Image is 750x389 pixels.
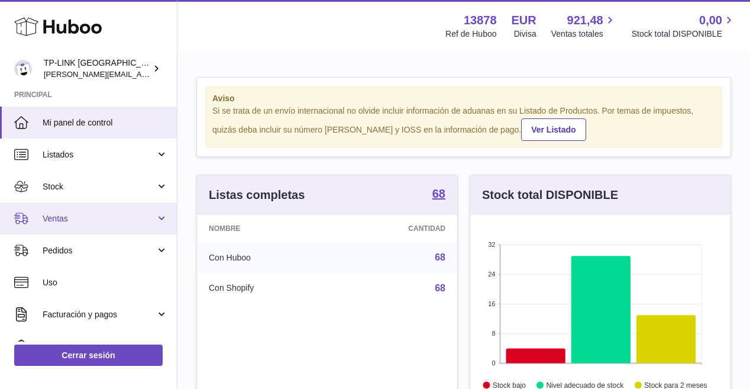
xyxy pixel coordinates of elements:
a: 921,48 Ventas totales [551,12,617,40]
div: Ref de Huboo [445,28,496,40]
div: Divisa [514,28,536,40]
text: 0 [492,359,495,367]
text: Stock para 2 meses [644,381,707,389]
h3: Stock total DISPONIBLE [482,187,618,203]
th: Nombre [197,215,335,242]
strong: 13878 [464,12,497,28]
text: 24 [488,271,495,278]
a: 68 [432,188,445,202]
span: Stock total DISPONIBLE [632,28,736,40]
a: Ver Listado [521,118,586,141]
td: Con Huboo [197,242,335,273]
text: Nivel adecuado de stock [546,381,624,389]
span: Pedidos [43,245,156,256]
strong: Aviso [212,93,715,104]
strong: 68 [432,188,445,200]
span: Ventas totales [551,28,617,40]
a: Cerrar sesión [14,345,163,366]
span: Stock [43,181,156,192]
a: 68 [435,252,445,262]
span: Ventas [43,213,156,224]
strong: EUR [512,12,536,28]
text: Stock bajo [493,381,526,389]
th: Cantidad [335,215,457,242]
td: Con Shopify [197,273,335,304]
a: 0,00 Stock total DISPONIBLE [632,12,736,40]
text: 16 [488,300,495,307]
a: 68 [435,283,445,293]
text: 32 [488,241,495,248]
span: Incidencias [43,341,168,352]
span: Listados [43,149,156,160]
span: 921,48 [567,12,603,28]
text: 8 [492,330,495,337]
h3: Listas completas [209,187,305,203]
div: Si se trata de un envío internacional no olvide incluir información de aduanas en su Listado de P... [212,105,715,141]
span: 0,00 [699,12,722,28]
span: Mi panel de control [43,117,168,128]
div: TP-LINK [GEOGRAPHIC_DATA], SOCIEDAD LIMITADA [44,57,150,80]
span: Uso [43,277,168,288]
span: [PERSON_NAME][EMAIL_ADDRESS][DOMAIN_NAME] [44,69,237,79]
span: Facturación y pagos [43,309,156,320]
img: celia.yan@tp-link.com [14,60,32,78]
